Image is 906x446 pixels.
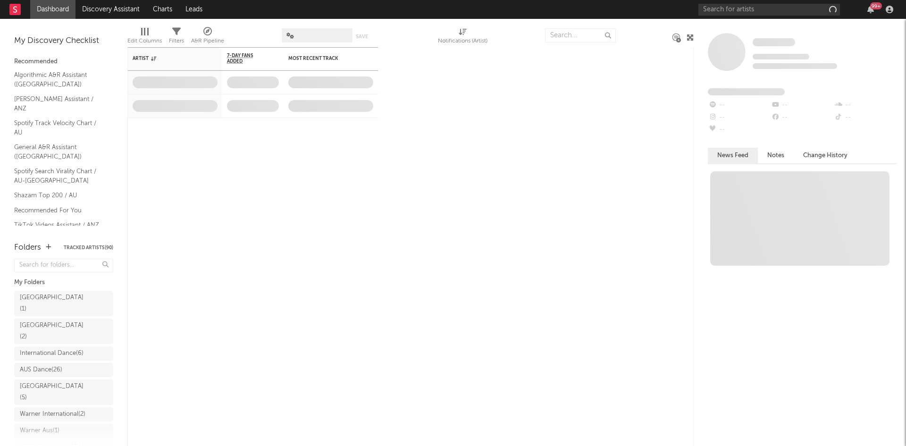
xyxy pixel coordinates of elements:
[20,409,85,420] div: Warner International ( 2 )
[708,148,758,163] button: News Feed
[20,348,84,359] div: International Dance ( 6 )
[20,364,62,376] div: AUS Dance ( 26 )
[356,34,368,39] button: Save
[14,424,113,438] a: Warner Aus(1)
[133,56,203,61] div: Artist
[169,24,184,51] div: Filters
[127,24,162,51] div: Edit Columns
[708,111,771,124] div: --
[14,56,113,67] div: Recommended
[14,363,113,377] a: AUS Dance(26)
[127,35,162,47] div: Edit Columns
[288,56,359,61] div: Most Recent Track
[14,166,104,185] a: Spotify Search Virality Chart / AU-[GEOGRAPHIC_DATA]
[14,319,113,344] a: [GEOGRAPHIC_DATA](2)
[753,38,795,46] span: Some Artist
[14,35,113,47] div: My Discovery Checklist
[867,6,874,13] button: 99+
[14,407,113,421] a: Warner International(2)
[758,148,794,163] button: Notes
[14,205,104,216] a: Recommended For You
[14,220,104,230] a: TikTok Videos Assistant / ANZ
[771,99,833,111] div: --
[708,124,771,136] div: --
[545,28,616,42] input: Search...
[753,63,837,69] span: 0 fans last week
[438,24,487,51] div: Notifications (Artist)
[753,54,809,59] span: Tracking Since: [DATE]
[708,88,785,95] span: Fans Added by Platform
[14,94,104,113] a: [PERSON_NAME] Assistant / ANZ
[14,118,104,137] a: Spotify Track Velocity Chart / AU
[20,425,59,437] div: Warner Aus ( 1 )
[14,346,113,361] a: International Dance(6)
[20,292,86,315] div: [GEOGRAPHIC_DATA] ( 1 )
[14,70,104,89] a: Algorithmic A&R Assistant ([GEOGRAPHIC_DATA])
[708,99,771,111] div: --
[14,291,113,316] a: [GEOGRAPHIC_DATA](1)
[227,53,265,64] span: 7-Day Fans Added
[20,320,86,343] div: [GEOGRAPHIC_DATA] ( 2 )
[14,379,113,405] a: [GEOGRAPHIC_DATA](5)
[438,35,487,47] div: Notifications (Artist)
[870,2,882,9] div: 99 +
[191,35,224,47] div: A&R Pipeline
[191,24,224,51] div: A&R Pipeline
[834,111,897,124] div: --
[14,242,41,253] div: Folders
[834,99,897,111] div: --
[771,111,833,124] div: --
[14,190,104,201] a: Shazam Top 200 / AU
[14,142,104,161] a: General A&R Assistant ([GEOGRAPHIC_DATA])
[14,259,113,272] input: Search for folders...
[20,381,86,404] div: [GEOGRAPHIC_DATA] ( 5 )
[14,277,113,288] div: My Folders
[794,148,857,163] button: Change History
[169,35,184,47] div: Filters
[753,38,795,47] a: Some Artist
[64,245,113,250] button: Tracked Artists(90)
[698,4,840,16] input: Search for artists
